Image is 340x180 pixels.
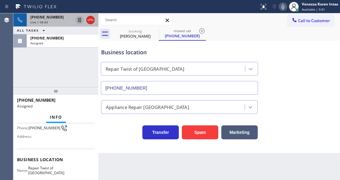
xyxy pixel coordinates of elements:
div: (949) 425-9034 [159,27,205,40]
span: Available | 5:01 [302,7,325,12]
span: Assigned [30,41,43,45]
span: ALL TASKS [17,28,39,32]
span: Assigned [17,104,32,109]
span: [PHONE_NUMBER] [17,97,56,103]
span: [PHONE_NUMBER] [29,126,60,130]
button: Transfer [142,125,179,139]
button: Call to Customer [287,15,334,26]
div: [PHONE_NUMBER] [159,33,205,39]
span: Business location [17,157,95,162]
span: Live | 04:43 [30,20,48,24]
button: Marketing [221,125,258,139]
span: Address: [17,134,33,139]
div: Daniela Herrera [112,27,158,41]
button: ALL TASKS [13,27,51,34]
div: [PERSON_NAME] [112,33,158,39]
div: Appliance Repair [GEOGRAPHIC_DATA] [106,104,189,110]
div: Business location [101,48,258,56]
button: Spam [182,125,218,139]
div: missed call [159,29,205,33]
input: Phone Number [101,81,258,95]
span: Name: [17,168,28,173]
span: Phone: [17,126,29,130]
button: Mute [279,2,287,11]
button: Hold Customer [75,16,84,24]
span: [PHONE_NUMBER] [30,36,64,41]
input: Search [100,15,172,25]
span: Info [50,114,62,120]
div: Repair Twist of [GEOGRAPHIC_DATA] [106,66,185,73]
div: Venezza Koren Intas [302,2,338,7]
div: booking [112,29,158,33]
button: Hang up [86,16,95,24]
button: Info [46,111,66,123]
span: Call to Customer [298,18,330,23]
span: [PHONE_NUMBER] [30,15,64,20]
span: Repair Twist of [GEOGRAPHIC_DATA] [28,166,64,175]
